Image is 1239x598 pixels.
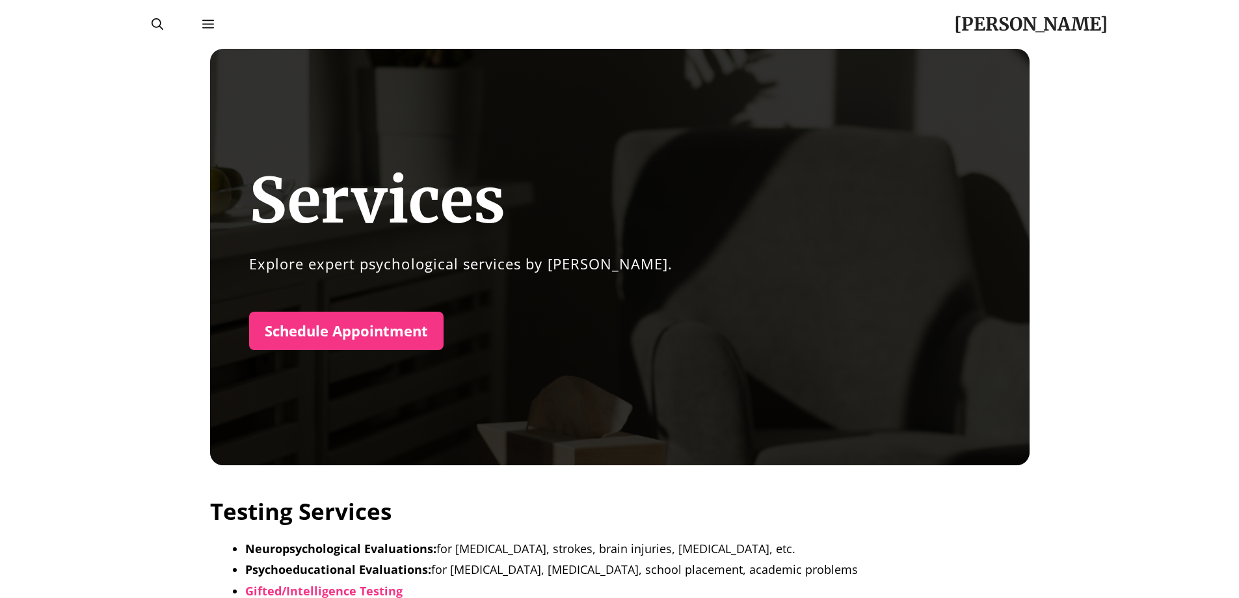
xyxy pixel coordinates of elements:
p: Explore expert psychological services by [PERSON_NAME]. [249,251,673,277]
h1: Services [249,164,505,238]
a: Schedule Appointment [249,312,444,351]
h2: Testing Services [210,498,1030,525]
strong: Psychoeducational Evaluations: [245,562,431,577]
li: for [MEDICAL_DATA], [MEDICAL_DATA], school placement, academic problems [245,559,1030,580]
li: for [MEDICAL_DATA], strokes, brain injuries, [MEDICAL_DATA], etc. [245,538,1030,559]
strong: Neuropsychological Evaluations: [245,541,436,556]
a: [PERSON_NAME] [954,12,1108,36]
